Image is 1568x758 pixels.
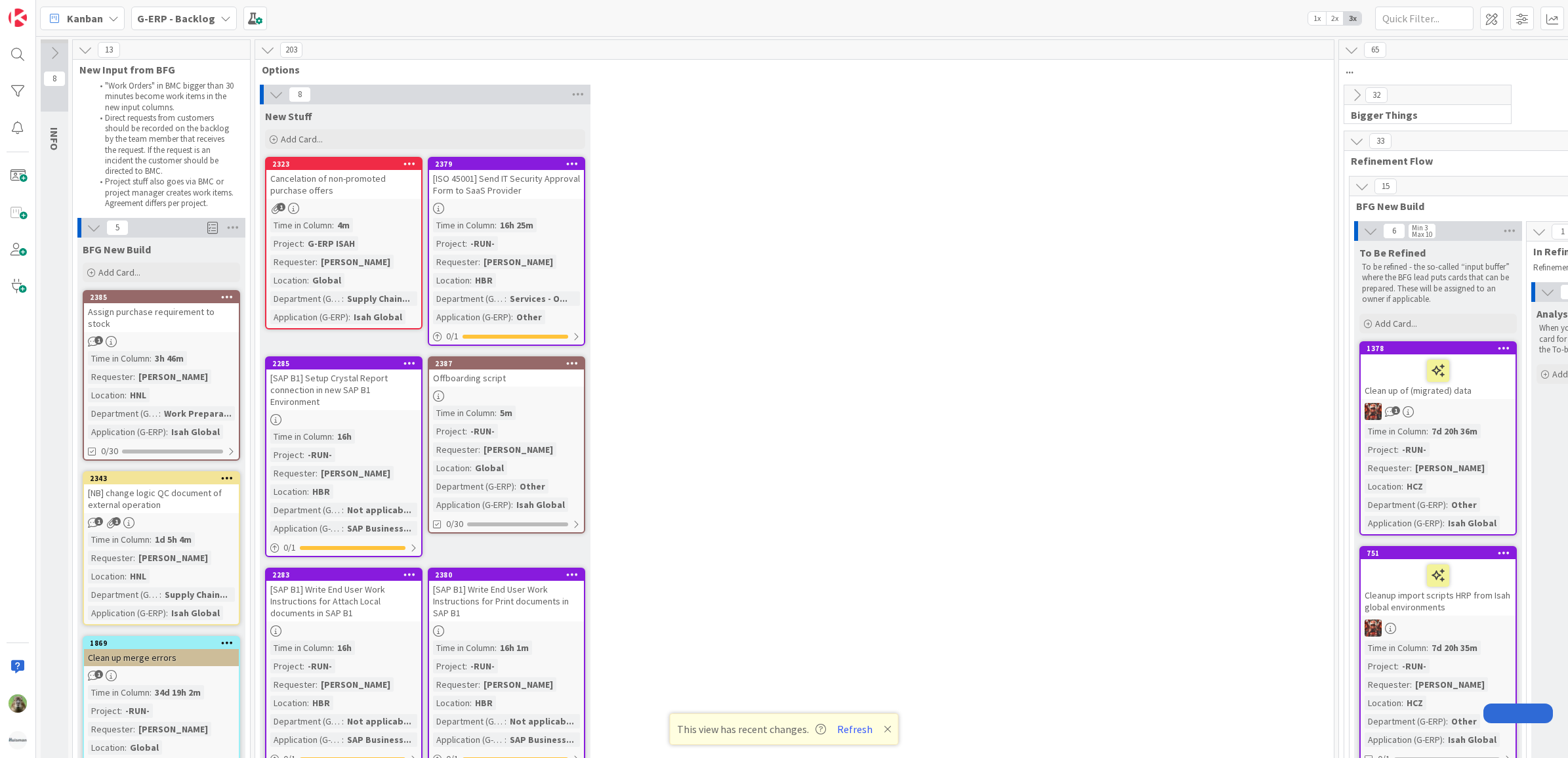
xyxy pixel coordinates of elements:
div: [PERSON_NAME] [480,442,556,457]
div: [PERSON_NAME] [318,677,394,692]
span: : [133,369,135,384]
span: : [465,424,467,438]
div: Project [88,704,120,718]
div: [NB] change logic QC document of external operation [84,484,239,513]
div: SAP Business... [344,732,415,747]
div: Other [1448,714,1480,728]
span: : [316,466,318,480]
span: 1 [94,336,103,345]
div: Time in Column [270,218,332,232]
div: Project [433,236,465,251]
span: 0 / 1 [446,329,459,343]
span: 6 [1383,223,1405,239]
div: Isah Global [168,425,223,439]
div: 1d 5h 4m [152,532,195,547]
div: Offboarding script [429,369,584,387]
span: 203 [280,42,302,58]
span: : [470,273,472,287]
div: Requester [433,442,478,457]
div: Requester [270,255,316,269]
div: HBR [472,273,496,287]
span: Add Card... [281,133,323,145]
span: : [505,732,506,747]
span: : [133,551,135,565]
div: Department (G-ERP) [88,406,159,421]
span: : [302,659,304,673]
div: Requester [270,466,316,480]
span: : [342,714,344,728]
div: Department (G-ERP) [1365,714,1446,728]
div: Global [127,740,162,755]
span: : [465,236,467,251]
span: : [495,641,497,655]
div: Project [1365,442,1397,457]
div: Project [270,448,302,462]
div: 2379 [429,158,584,170]
div: Requester [88,722,133,736]
span: : [302,448,304,462]
div: HCZ [1403,696,1426,710]
div: Time in Column [270,641,332,655]
div: 2380 [429,569,584,581]
div: Location [1365,479,1401,494]
span: : [307,484,309,499]
div: 2285[SAP B1] Setup Crystal Report connection in new SAP B1 Environment [266,358,421,410]
span: : [120,704,122,718]
span: : [514,479,516,494]
div: Location [88,740,125,755]
div: [PERSON_NAME] [1412,461,1488,475]
li: "Work Orders" in BMC bigger than 30 minutes become work items in the new input columns. [93,81,235,113]
span: : [302,236,304,251]
div: Project [270,659,302,673]
span: To Be Refined [1359,246,1426,259]
span: : [1426,424,1428,438]
div: -RUN- [1399,659,1430,673]
div: [PERSON_NAME] [135,369,211,384]
div: JK [1361,620,1516,637]
div: Assign purchase requirement to stock [84,303,239,332]
span: : [1401,696,1403,710]
div: Supply Chain... [161,587,231,602]
div: Requester [1365,461,1410,475]
span: : [342,503,344,517]
div: 3h 46m [152,351,187,366]
div: Project [433,659,465,673]
div: Application (G-ERP) [270,732,342,747]
div: Project [270,236,302,251]
div: 1378 [1367,344,1516,353]
div: Location [270,273,307,287]
div: Application (G-ERP) [270,310,348,324]
img: Visit kanbanzone.com [9,9,27,27]
div: [PERSON_NAME] [480,677,556,692]
span: : [332,429,334,444]
span: Kanban [67,11,103,26]
div: 2283[SAP B1] Write End User Work Instructions for Attach Local documents in SAP B1 [266,569,421,621]
span: : [159,587,161,602]
span: 5 [106,220,129,236]
span: : [1443,516,1445,530]
span: INFO [48,127,61,150]
div: Clean up merge errors [84,649,239,666]
div: Isah Global [168,606,223,620]
div: 1378 [1361,343,1516,354]
div: 4m [334,218,353,232]
div: Isah Global [1445,732,1500,747]
span: : [470,696,472,710]
div: Cleanup import scripts HRP from Isah global environments [1361,559,1516,616]
div: 751 [1361,547,1516,559]
div: Location [433,461,470,475]
span: : [348,310,350,324]
div: Min 3 [1412,224,1428,231]
span: : [342,732,344,747]
div: Department (G-ERP) [433,714,505,728]
div: Time in Column [1365,424,1426,438]
div: HBR [472,696,496,710]
div: Location [270,484,307,499]
span: : [159,406,161,421]
div: -RUN- [122,704,153,718]
span: : [1397,442,1399,457]
span: 65 [1364,42,1386,58]
span: : [1397,659,1399,673]
div: 1869 [90,639,239,648]
div: Supply Chain... [344,291,413,306]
